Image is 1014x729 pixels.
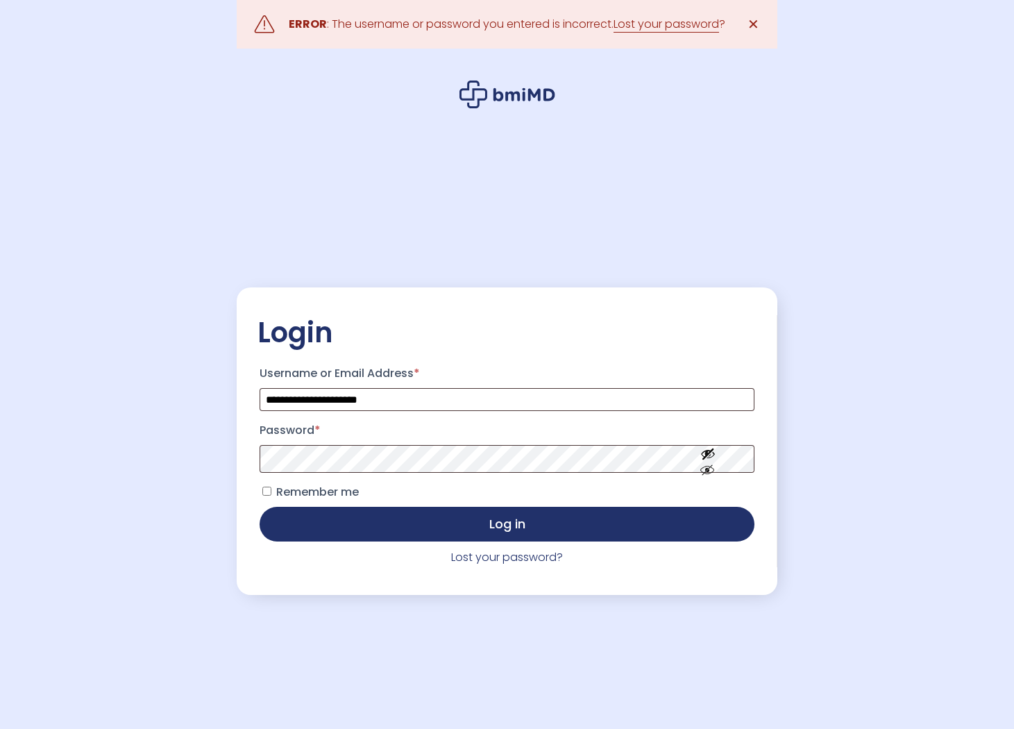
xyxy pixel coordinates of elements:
[260,362,754,385] label: Username or Email Address
[260,419,754,442] label: Password
[739,10,767,38] a: ✕
[289,15,725,34] div: : The username or password you entered is incorrect. ?
[276,484,359,500] span: Remember me
[289,16,327,32] strong: ERROR
[451,549,563,565] a: Lost your password?
[262,487,271,496] input: Remember me
[614,16,719,33] a: Lost your password
[257,315,757,350] h2: Login
[260,507,754,542] button: Log in
[747,15,759,34] span: ✕
[669,435,747,483] button: Show password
